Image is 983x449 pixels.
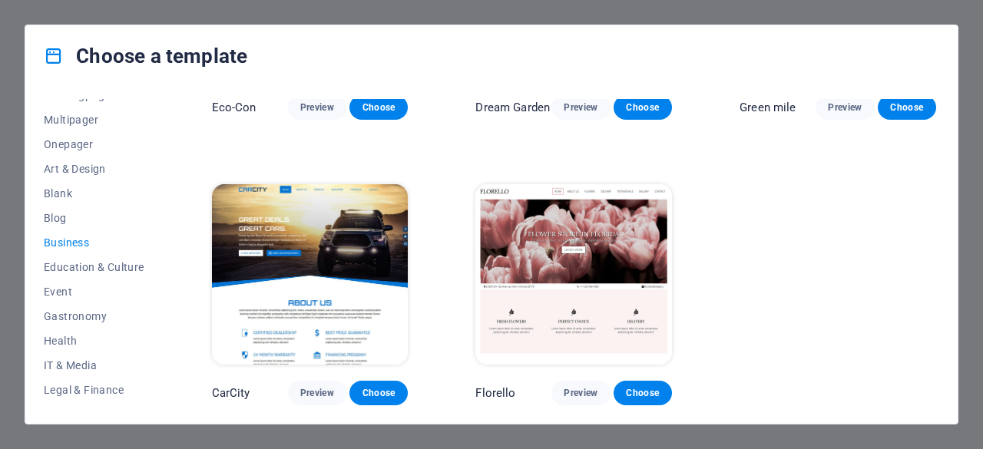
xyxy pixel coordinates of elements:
[44,335,144,347] span: Health
[551,95,610,120] button: Preview
[626,101,660,114] span: Choose
[475,385,515,401] p: Florello
[44,279,144,304] button: Event
[44,402,144,427] button: Non-Profit
[44,236,144,249] span: Business
[212,385,250,401] p: CarCity
[44,187,144,200] span: Blank
[44,230,144,255] button: Business
[44,212,144,224] span: Blog
[44,310,144,322] span: Gastronomy
[44,359,144,371] span: IT & Media
[44,206,144,230] button: Blog
[44,138,144,150] span: Onepager
[44,353,144,378] button: IT & Media
[300,387,334,399] span: Preview
[349,95,408,120] button: Choose
[44,328,144,353] button: Health
[44,44,247,68] h4: Choose a template
[816,95,874,120] button: Preview
[44,304,144,328] button: Gastronomy
[212,184,409,365] img: CarCity
[475,100,550,115] p: Dream Garden
[475,184,672,365] img: Florello
[44,181,144,206] button: Blank
[740,100,796,115] p: Green mile
[551,381,610,405] button: Preview
[44,255,144,279] button: Education & Culture
[44,114,144,126] span: Multipager
[362,387,396,399] span: Choose
[212,100,257,115] p: Eco-Con
[288,381,346,405] button: Preview
[890,101,924,114] span: Choose
[878,95,936,120] button: Choose
[828,101,862,114] span: Preview
[626,387,660,399] span: Choose
[564,387,597,399] span: Preview
[288,95,346,120] button: Preview
[44,261,144,273] span: Education & Culture
[44,163,144,175] span: Art & Design
[564,101,597,114] span: Preview
[614,381,672,405] button: Choose
[349,381,408,405] button: Choose
[44,107,144,132] button: Multipager
[44,157,144,181] button: Art & Design
[44,286,144,298] span: Event
[44,132,144,157] button: Onepager
[300,101,334,114] span: Preview
[614,95,672,120] button: Choose
[44,378,144,402] button: Legal & Finance
[44,384,144,396] span: Legal & Finance
[362,101,396,114] span: Choose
